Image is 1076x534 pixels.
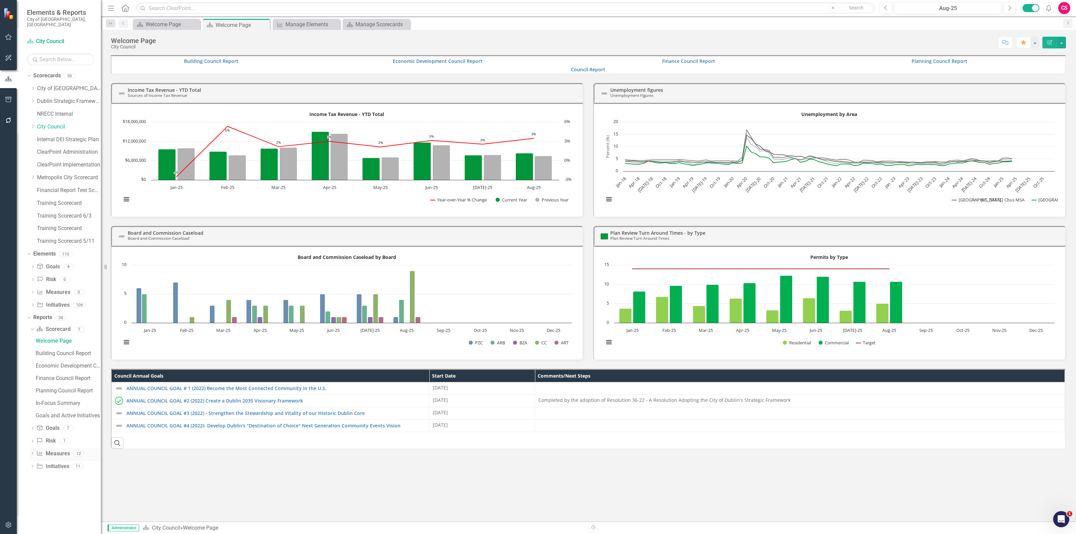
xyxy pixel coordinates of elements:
div: Aug-25 [896,4,999,12]
a: Plan Review Turn Around Times - by Type [610,230,705,236]
text: [DATE]-25 [1014,176,1032,193]
text: 2% [276,140,281,145]
text: -3% [564,176,572,182]
path: Feb-25, 7. PZC. [173,282,178,323]
button: Show Year-over-Year % Change [430,197,488,203]
path: Jun-25, 12.03. Commercial. [817,276,829,323]
text: 0 [616,167,618,174]
a: ClearPoint Implementation [37,161,101,169]
a: ANNUAL COUNCIL GOAL #3 (2022) - Strengthen the Stewardship and Vitality of our Historic Dublin Core [126,411,426,416]
div: CS [1058,2,1070,14]
path: Jun-25, 2. ARB. [325,311,331,323]
text: Aug-25 [882,327,896,333]
g: Commercial, series 2 of 3. Bar series with 12 bars. [633,265,1037,323]
text: [DATE]-19 [690,176,708,193]
path: May-25, 3. CC. [300,305,305,323]
button: View chart menu, Permits by Type [604,338,614,347]
button: Show Residential [783,340,811,346]
text: Jun-25 [809,327,822,333]
text: Apr-25 [736,327,749,333]
small: Unemployment Figures [610,92,654,98]
text: [DATE]-22 [852,176,870,193]
a: NRECC Internal [37,110,101,118]
text: [DATE]-24 [960,175,978,193]
path: Jan-25, 5. ARB. [142,294,147,323]
text: 10 [613,143,618,149]
a: Building Council Report [184,58,238,64]
path: May-25, 3. ARB. [289,305,294,323]
button: View chart menu, Board and Commission Caseload by Board [122,338,131,347]
a: ANNUAL COUNCIL GOAL #2 (2022) Create a Dublin 2035 Visionary Framework [126,398,426,403]
path: Jan-25, 9,862,591. Previous Year. [178,148,195,180]
a: Goals [36,424,59,432]
text: Oct-23 [924,176,937,189]
td: Double-Click to Edit [535,394,1065,407]
text: [DATE]-25 [360,327,380,333]
a: Initiatives [37,301,69,309]
text: Jan -23 [883,176,897,190]
span: 1 [1067,511,1072,517]
button: Show Ohio [974,197,991,203]
span: Elements & Reports [27,8,94,16]
a: Board and Commission Caseload [128,230,203,236]
path: Apr-25, 3. ARB. [252,305,257,323]
text: Jan-20 [722,176,735,189]
g: PZC, bar series 1 of 5 with 12 bars. [137,265,554,323]
div: 7 [74,327,85,332]
button: Show Cbus MSA [998,197,1025,203]
a: ANNUAL COUNCIL GOAL #4 (2022)- Develop Dublin's "Destination of Choice" Next Generation Community... [126,423,426,428]
path: Feb-25, 8,823,513.31. Current Year. [209,151,227,180]
text: Apr-23 [897,176,910,189]
a: Risk [37,276,56,283]
a: Goals [37,263,60,271]
img: Not Defined [600,89,608,98]
path: Jul-25, 5. PZC. [357,294,362,323]
a: Scorecards [33,72,61,80]
a: City Council [152,525,180,531]
button: Search [839,3,873,13]
path: Jun-25, 1. BZA. [331,317,336,323]
text: Jan-25 [170,184,183,190]
text: 2% [378,140,383,145]
div: 106 [73,302,86,308]
text: 6% [564,118,570,124]
td: Double-Click to Edit Right Click for Context Menu [112,394,429,407]
text: Apr-25 [1005,176,1018,189]
text: Aug-25 [527,184,541,190]
text: Apr-18 [627,176,641,189]
a: ANNUAL COUNCIL GOAL # 1 (2022) Become the Most Connected Community in the U.S. [126,386,426,391]
path: Jun-25, 6.39. Residential. [803,298,815,323]
path: Mar-25, 10,114,564.72. Previous Year. [280,147,297,180]
path: Mar-25, 4.44. Residential. [693,306,705,323]
img: Completed [115,397,123,405]
a: Finance Council Report [662,58,715,64]
path: Jul-25, 1. BZA. [368,317,373,323]
small: Sources of Income Tax Revenue [128,92,187,98]
text: 5 [607,300,609,306]
path: May-25, 3.31. Residential. [766,310,779,323]
button: Show Target [856,340,876,346]
a: Unemployment figures [610,87,663,93]
text: $12,000,000 [123,138,146,144]
text: Jan-22 [830,176,843,189]
text: $18,000,000 [123,118,146,124]
text: Apr-21 [789,176,802,189]
text: Apr-24 [951,175,964,189]
text: May-25 [772,327,786,333]
div: City Council [111,44,156,49]
text: Permits by Type [810,254,848,260]
a: Manage Elements [274,20,338,29]
iframe: Intercom live chat [1053,511,1069,527]
path: Mar-25, 1. ART. [232,317,237,323]
svg: Interactive chart [601,252,1058,353]
text: Jan-25 [991,176,1005,189]
div: Unemployment by Area. Highcharts interactive chart. [601,109,1058,210]
g: Previous Year, series 3 of 3. Bar series with 8 bars. Y axis, values. [178,133,552,180]
td: Double-Click to Edit [535,407,1065,419]
text: Sep-25 [437,327,450,333]
div: In-Focus Summary [36,400,101,406]
text: Oct-25 [956,327,969,333]
div: Goals and Active Initiatives [36,413,101,419]
a: Financial Report Test Scorecard [37,187,101,194]
a: City Council [27,38,94,45]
